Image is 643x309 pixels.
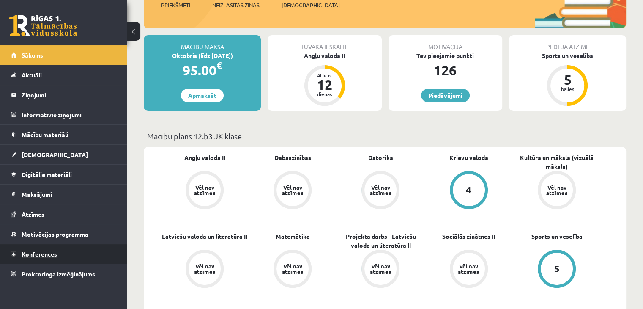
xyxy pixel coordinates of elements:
[11,145,116,164] a: [DEMOGRAPHIC_DATA]
[368,153,393,162] a: Datorika
[9,15,77,36] a: Rīgas 1. Tālmācības vidusskola
[442,232,495,241] a: Sociālās zinātnes II
[337,250,424,290] a: Vēl nav atzīmes
[11,105,116,124] a: Informatīvie ziņojumi
[389,51,502,60] div: Tev pieejamie punkti
[11,244,116,264] a: Konferences
[11,45,116,65] a: Sākums
[513,250,601,290] a: 5
[184,153,225,162] a: Angļu valoda II
[144,60,261,80] div: 95.00
[276,232,310,241] a: Matemātika
[249,171,337,211] a: Vēl nav atzīmes
[11,65,116,85] a: Aktuāli
[11,85,116,105] a: Ziņojumi
[161,1,190,9] span: Priekšmeti
[509,35,626,51] div: Pēdējā atzīme
[22,270,95,278] span: Proktoringa izmēģinājums
[22,151,88,158] span: [DEMOGRAPHIC_DATA]
[281,263,304,274] div: Vēl nav atzīmes
[449,153,488,162] a: Krievu valoda
[22,250,57,258] span: Konferences
[22,171,72,178] span: Digitālie materiāli
[555,86,580,91] div: balles
[312,91,337,97] div: dienas
[509,51,626,107] a: Sports un veselība 5 balles
[11,224,116,244] a: Motivācijas programma
[268,51,381,107] a: Angļu valoda II Atlicis 12 dienas
[212,1,260,9] span: Neizlasītās ziņas
[147,130,623,142] p: Mācību plāns 12.b3 JK klase
[369,263,392,274] div: Vēl nav atzīmes
[161,171,249,211] a: Vēl nav atzīmes
[249,250,337,290] a: Vēl nav atzīmes
[389,60,502,80] div: 126
[425,171,513,211] a: 4
[554,264,559,273] div: 5
[11,264,116,284] a: Proktoringa izmēģinājums
[11,185,116,204] a: Maksājumi
[545,185,569,196] div: Vēl nav atzīmes
[193,263,216,274] div: Vēl nav atzīmes
[513,171,601,211] a: Vēl nav atzīmes
[161,250,249,290] a: Vēl nav atzīmes
[22,85,116,105] legend: Ziņojumi
[11,125,116,144] a: Mācību materiāli
[22,105,116,124] legend: Informatīvie ziņojumi
[144,35,261,51] div: Mācību maksa
[389,35,502,51] div: Motivācija
[22,230,88,238] span: Motivācijas programma
[337,171,424,211] a: Vēl nav atzīmes
[312,78,337,91] div: 12
[274,153,311,162] a: Dabaszinības
[509,51,626,60] div: Sports un veselība
[181,89,224,102] a: Apmaksāt
[22,131,68,138] span: Mācību materiāli
[369,185,392,196] div: Vēl nav atzīmes
[22,185,116,204] legend: Maksājumi
[337,232,424,250] a: Projekta darbs - Latviešu valoda un literatūra II
[312,73,337,78] div: Atlicis
[513,153,601,171] a: Kultūra un māksla (vizuālā māksla)
[22,210,44,218] span: Atzīmes
[268,51,381,60] div: Angļu valoda II
[216,59,222,72] span: €
[11,204,116,224] a: Atzīmes
[531,232,582,241] a: Sports un veselība
[466,185,471,195] div: 4
[193,185,216,196] div: Vēl nav atzīmes
[162,232,247,241] a: Latviešu valoda un literatūra II
[421,89,470,102] a: Piedāvājumi
[11,165,116,184] a: Digitālie materiāli
[282,1,340,9] span: [DEMOGRAPHIC_DATA]
[268,35,381,51] div: Tuvākā ieskaite
[281,185,304,196] div: Vēl nav atzīmes
[457,263,481,274] div: Vēl nav atzīmes
[425,250,513,290] a: Vēl nav atzīmes
[555,73,580,86] div: 5
[22,71,42,79] span: Aktuāli
[144,51,261,60] div: Oktobris (līdz [DATE])
[22,51,43,59] span: Sākums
